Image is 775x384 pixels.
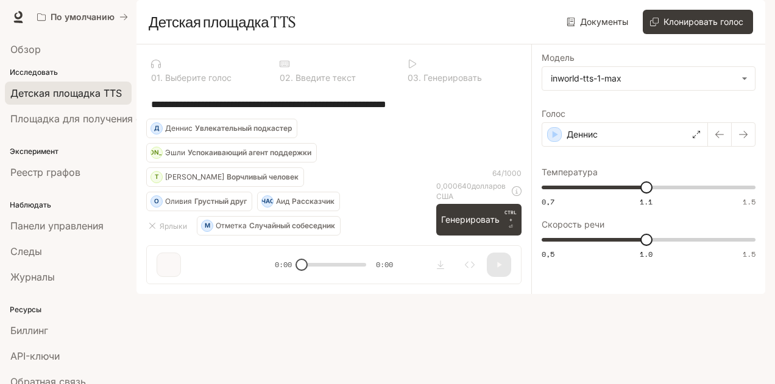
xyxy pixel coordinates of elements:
font: 3 [413,72,419,83]
font: 0,7 [542,197,554,207]
font: 0,5 [542,249,554,259]
font: Оливия [165,197,192,206]
font: Успокаивающий агент поддержки [188,148,311,157]
font: inworld-tts-1-max [551,73,621,83]
font: ЧАС [261,197,274,204]
font: 1.5 [743,197,756,207]
font: Выберите голос [165,72,232,83]
font: 1.0 [640,249,653,259]
font: Скорость речи [542,219,604,229]
font: . [291,72,293,83]
font: Температура [542,167,598,177]
button: ДДеннисУвлекательный подкастер [146,119,297,138]
button: ООливияГрустный друг [146,192,252,211]
font: 0 [151,72,157,83]
font: Модель [542,52,575,63]
font: По умолчанию [51,12,115,22]
font: ⏎ [509,224,513,229]
font: . [160,72,163,83]
font: Клонировать голос [664,16,743,27]
button: ЧАСАидРассказчик [257,192,340,211]
font: О [154,197,159,204]
font: 64 [492,169,501,178]
font: [PERSON_NAME] [131,148,183,156]
font: CTRL + [504,209,517,223]
font: Деннис [165,124,193,133]
font: 1.1 [640,197,653,207]
font: . [419,72,421,83]
button: Клонировать голос [643,10,753,34]
font: 2 [285,72,291,83]
font: Детская площадка TTS [149,13,295,31]
font: 1.5 [743,249,756,259]
font: Ярлыки [160,222,187,231]
font: 1 [157,72,160,83]
button: [PERSON_NAME]ЭшлиУспокаивающий агент поддержки [146,143,317,162]
font: Случайный собеседник [249,221,335,230]
font: 1000 [504,169,522,178]
font: 0 [408,72,413,83]
button: Все рабочие пространства [32,5,133,29]
font: Генерировать [423,72,482,83]
font: Эшли [165,148,185,157]
font: Ворчливый человек [227,172,299,181]
font: Рассказчик [292,197,334,206]
font: 0 [280,72,285,83]
font: Генерировать [441,214,500,225]
font: Т [155,173,159,180]
button: МОтметкаСлучайный собеседник [197,216,341,236]
font: Аид [276,197,289,206]
font: [PERSON_NAME] [165,172,224,181]
font: Введите текст [295,72,356,83]
font: Голос [542,108,565,119]
font: Д [154,124,160,131]
div: inworld-tts-1-max [542,67,755,90]
a: Документы [564,10,633,34]
font: Увлекательный подкастер [195,124,292,133]
font: Отметка [216,221,247,230]
button: ГенерироватьCTRL +⏎ [436,204,522,236]
font: М [205,222,210,229]
button: Ярлыки [146,216,192,236]
font: Грустный друг [194,197,247,206]
button: Т[PERSON_NAME]Ворчливый человек [146,167,304,187]
font: Деннис [567,129,598,139]
font: Документы [580,16,628,27]
font: / [501,169,504,178]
